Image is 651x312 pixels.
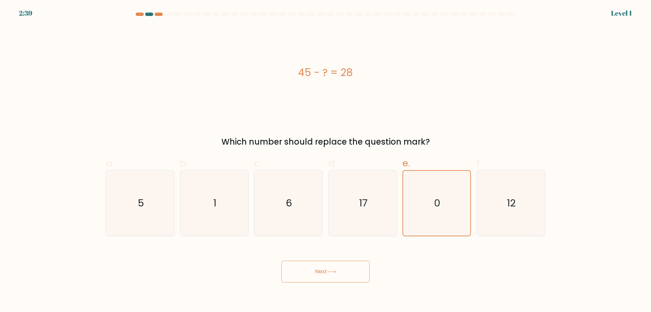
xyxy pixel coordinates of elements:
text: 5 [138,196,144,210]
text: 1 [213,196,216,210]
text: 12 [507,196,516,210]
span: c. [254,157,261,170]
span: f. [476,157,481,170]
text: 6 [286,196,292,210]
text: 0 [434,196,440,210]
div: 2:39 [19,8,32,18]
span: a. [106,157,114,170]
span: b. [180,157,188,170]
span: d. [328,157,336,170]
div: Level 1 [611,8,632,18]
span: e. [402,157,410,170]
text: 17 [359,196,368,210]
div: Which number should replace the question mark? [110,136,541,148]
div: 45 - ? = 28 [106,65,545,80]
button: Next [281,261,370,282]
